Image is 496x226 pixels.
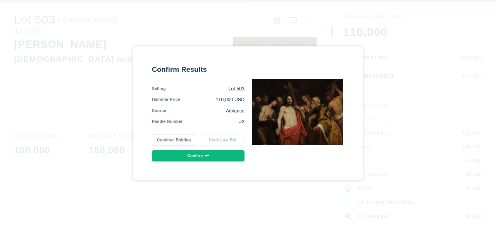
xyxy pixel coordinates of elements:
div: #2 [183,119,245,125]
button: Undo Last Bid [201,134,245,146]
button: Confirm [152,150,245,161]
div: Hammer Price [152,97,180,103]
div: Confirm Results [152,65,245,74]
div: Paddle Number [152,119,183,125]
button: Continue Bidding [152,134,196,146]
div: 110,000 USD [180,97,245,103]
div: Selling [152,86,166,92]
div: Advance [166,108,245,114]
div: Source [152,108,166,114]
div: Lot 503 [166,86,245,92]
